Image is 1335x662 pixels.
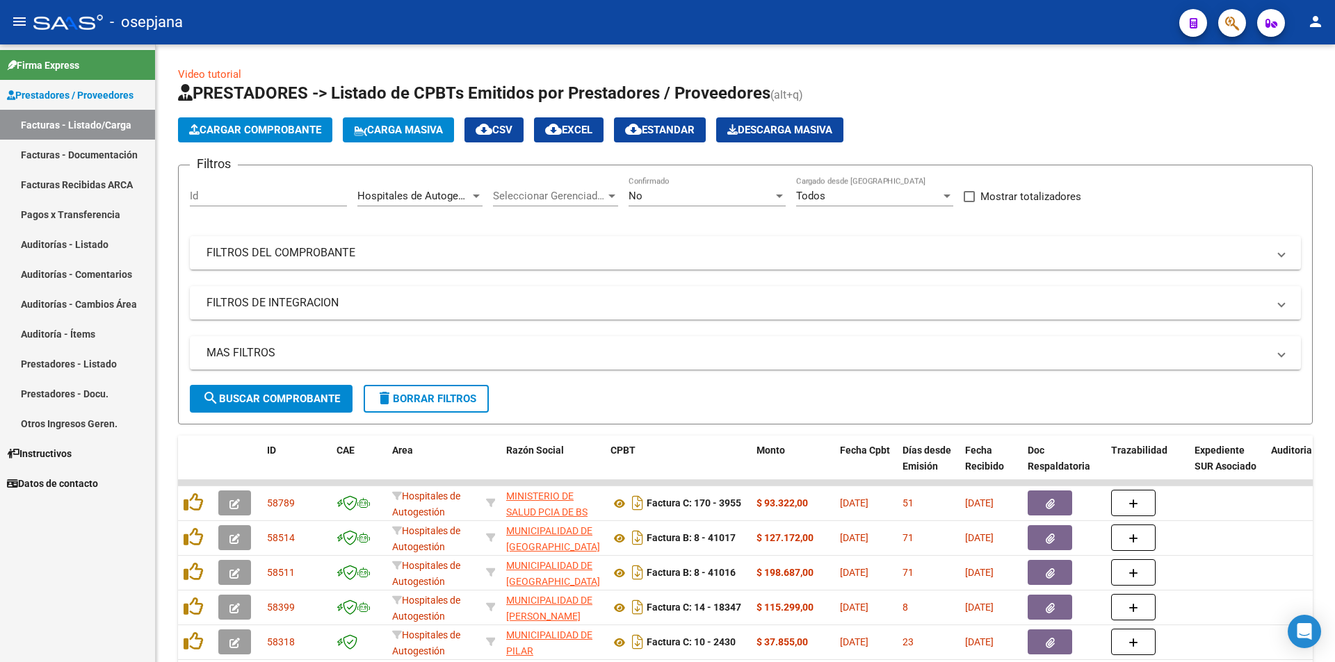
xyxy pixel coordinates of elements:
span: 23 [903,636,914,647]
span: Buscar Comprobante [202,392,340,405]
div: 30545681508 [506,523,599,552]
span: (alt+q) [770,88,803,101]
mat-icon: cloud_download [476,121,492,138]
span: Mostrar totalizadores [980,188,1081,205]
span: CPBT [610,445,636,456]
mat-icon: menu [11,13,28,30]
datatable-header-cell: Expediente SUR Asociado [1189,436,1265,497]
span: CSV [476,124,512,136]
span: Seleccionar Gerenciador [493,190,606,202]
span: No [629,190,642,202]
span: EXCEL [545,124,592,136]
span: 58511 [267,567,295,578]
a: Video tutorial [178,68,241,81]
span: Estandar [625,124,695,136]
strong: $ 93.322,00 [756,497,808,508]
mat-icon: delete [376,390,393,406]
span: Datos de contacto [7,476,98,491]
i: Descargar documento [629,492,647,514]
span: Borrar Filtros [376,392,476,405]
datatable-header-cell: Trazabilidad [1106,436,1189,497]
i: Descargar documento [629,561,647,584]
strong: $ 37.855,00 [756,636,808,647]
strong: $ 198.687,00 [756,567,814,578]
button: Cargar Comprobante [178,117,332,142]
strong: $ 115.299,00 [756,602,814,613]
span: Expediente SUR Asociado [1195,445,1256,472]
datatable-header-cell: Fecha Cpbt [834,436,897,497]
datatable-header-cell: ID [261,436,331,497]
mat-panel-title: MAS FILTROS [207,345,1268,361]
datatable-header-cell: Doc Respaldatoria [1022,436,1106,497]
span: [DATE] [840,636,868,647]
span: 71 [903,532,914,543]
mat-icon: person [1307,13,1324,30]
span: ID [267,445,276,456]
span: Cargar Comprobante [189,124,321,136]
span: Todos [796,190,825,202]
span: PRESTADORES -> Listado de CPBTs Emitidos por Prestadores / Proveedores [178,83,770,103]
span: [DATE] [840,532,868,543]
button: Descarga Masiva [716,117,843,142]
datatable-header-cell: Area [387,436,480,497]
span: 8 [903,602,908,613]
span: [DATE] [840,497,868,508]
datatable-header-cell: Fecha Recibido [960,436,1022,497]
strong: Factura B: 8 - 41017 [647,533,736,544]
h3: Filtros [190,154,238,174]
span: 58514 [267,532,295,543]
span: Descarga Masiva [727,124,832,136]
span: Fecha Cpbt [840,445,890,456]
button: Borrar Filtros [364,385,489,413]
span: Doc Respaldatoria [1028,445,1090,472]
button: CSV [464,117,524,142]
span: Hospitales de Autogestión [357,190,482,202]
strong: Factura C: 14 - 18347 [647,602,741,613]
span: Trazabilidad [1111,445,1167,456]
span: 71 [903,567,914,578]
datatable-header-cell: CAE [331,436,387,497]
div: 30626983398 [506,488,599,518]
button: Estandar [614,117,706,142]
span: - osepjana [110,7,183,38]
span: [DATE] [965,567,994,578]
datatable-header-cell: Razón Social [501,436,605,497]
span: MUNICIPALIDAD DE [GEOGRAPHIC_DATA] [506,560,600,587]
span: [DATE] [965,532,994,543]
mat-icon: cloud_download [545,121,562,138]
i: Descargar documento [629,527,647,549]
mat-expansion-panel-header: FILTROS DE INTEGRACION [190,286,1301,320]
mat-expansion-panel-header: MAS FILTROS [190,336,1301,370]
span: MUNICIPALIDAD DE PILAR [506,629,592,656]
strong: $ 127.172,00 [756,532,814,543]
span: 58399 [267,602,295,613]
span: 58318 [267,636,295,647]
div: Open Intercom Messenger [1288,615,1321,648]
span: Hospitales de Autogestión [392,560,460,587]
span: Monto [756,445,785,456]
span: 58789 [267,497,295,508]
span: MINISTERIO DE SALUD PCIA DE BS AS [506,490,588,533]
app-download-masive: Descarga masiva de comprobantes (adjuntos) [716,117,843,142]
mat-panel-title: FILTROS DE INTEGRACION [207,295,1268,311]
span: MUNICIPALIDAD DE [GEOGRAPHIC_DATA] [506,525,600,552]
span: Fecha Recibido [965,445,1004,472]
button: EXCEL [534,117,604,142]
span: Hospitales de Autogestión [392,629,460,656]
span: Area [392,445,413,456]
span: Hospitales de Autogestión [392,595,460,622]
button: Carga Masiva [343,117,454,142]
mat-icon: cloud_download [625,121,642,138]
span: [DATE] [965,636,994,647]
span: [DATE] [965,497,994,508]
mat-panel-title: FILTROS DEL COMPROBANTE [207,245,1268,260]
strong: Factura B: 8 - 41016 [647,568,736,579]
span: 51 [903,497,914,508]
span: Hospitales de Autogestión [392,525,460,552]
i: Descargar documento [629,631,647,653]
div: 30545681508 [506,558,599,587]
i: Descargar documento [629,596,647,618]
datatable-header-cell: Auditoria [1265,436,1332,497]
span: [DATE] [965,602,994,613]
span: Auditoria [1271,445,1312,456]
